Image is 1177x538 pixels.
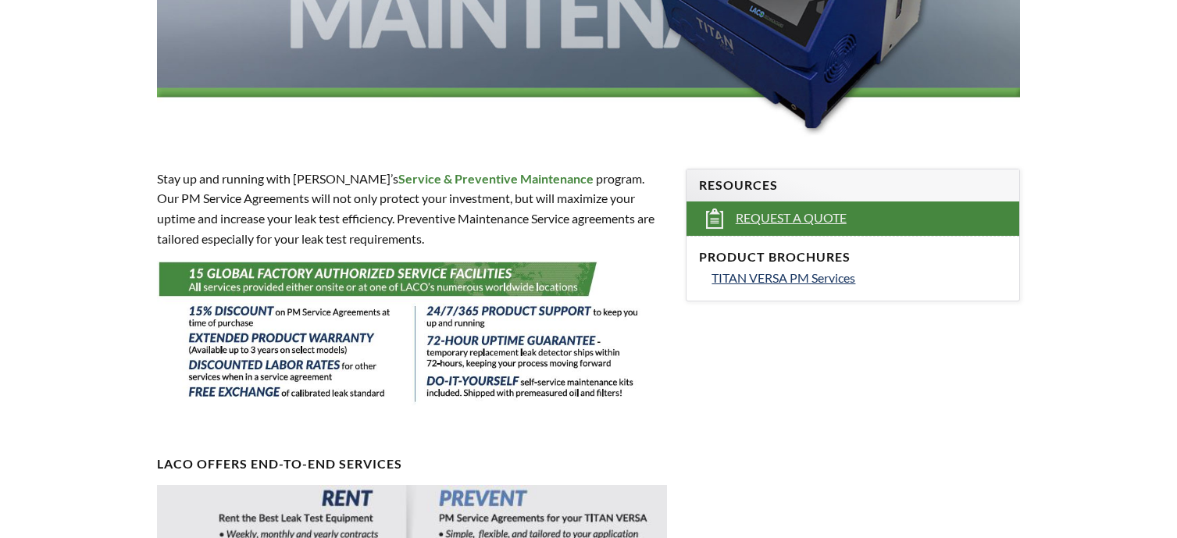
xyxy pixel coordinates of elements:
[398,171,594,186] strong: Service & Preventive Maintenance
[157,169,668,248] p: Stay up and running with [PERSON_NAME]’s program. Our PM Service Agreements will not only protect...
[712,268,1007,288] a: TITAN VERSA PM Services
[736,210,847,226] span: Request a Quote
[712,270,855,285] span: TITAN VERSA PM Services
[699,177,1007,194] h4: Resources
[699,249,1007,265] h4: Product Brochures
[687,201,1019,236] a: Request a Quote
[157,456,668,472] h4: LACO offers End-to-End Services
[157,261,668,405] img: PM_Services-Details.JPG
